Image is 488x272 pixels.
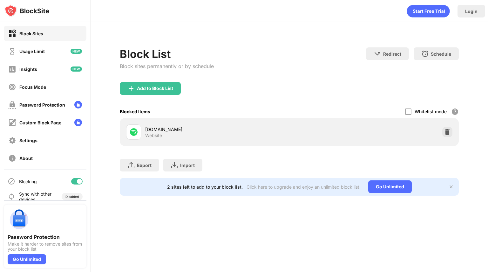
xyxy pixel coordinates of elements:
[8,241,83,252] div: Make it harder to remove sites from your block list
[145,126,289,133] div: [DOMAIN_NAME]
[8,193,15,200] img: sync-icon.svg
[247,184,361,190] div: Click here to upgrade and enjoy an unlimited block list.
[145,133,162,138] div: Website
[120,47,214,60] div: Block List
[120,63,214,69] div: Block sites permanently or by schedule
[8,119,16,127] img: customize-block-page-off.svg
[19,179,37,184] div: Blocking
[19,84,46,90] div: Focus Mode
[8,101,16,109] img: password-protection-off.svg
[19,191,52,202] div: Sync with other devices
[167,184,243,190] div: 2 sites left to add to your block list.
[19,156,33,161] div: About
[19,66,37,72] div: Insights
[465,9,478,14] div: Login
[19,120,61,125] div: Custom Block Page
[8,254,46,264] div: Go Unlimited
[8,47,16,55] img: time-usage-off.svg
[8,178,15,185] img: blocking-icon.svg
[19,102,65,108] div: Password Protection
[71,49,82,54] img: new-icon.svg
[74,101,82,108] img: lock-menu.svg
[4,4,49,17] img: logo-blocksite.svg
[368,180,412,193] div: Go Unlimited
[8,65,16,73] img: insights-off.svg
[8,234,83,240] div: Password Protection
[8,154,16,162] img: about-off.svg
[407,5,450,17] div: animation
[137,163,152,168] div: Export
[137,86,173,91] div: Add to Block List
[130,128,138,136] img: favicons
[71,66,82,72] img: new-icon.svg
[65,195,79,199] div: Disabled
[431,51,451,57] div: Schedule
[383,51,401,57] div: Redirect
[8,83,16,91] img: focus-off.svg
[19,138,37,143] div: Settings
[8,30,16,38] img: block-on.svg
[449,184,454,189] img: x-button.svg
[415,109,447,114] div: Whitelist mode
[8,136,16,144] img: settings-off.svg
[19,31,43,36] div: Block Sites
[8,208,30,231] img: push-password-protection.svg
[120,109,150,114] div: Blocked Items
[74,119,82,126] img: lock-menu.svg
[180,163,195,168] div: Import
[19,49,45,54] div: Usage Limit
